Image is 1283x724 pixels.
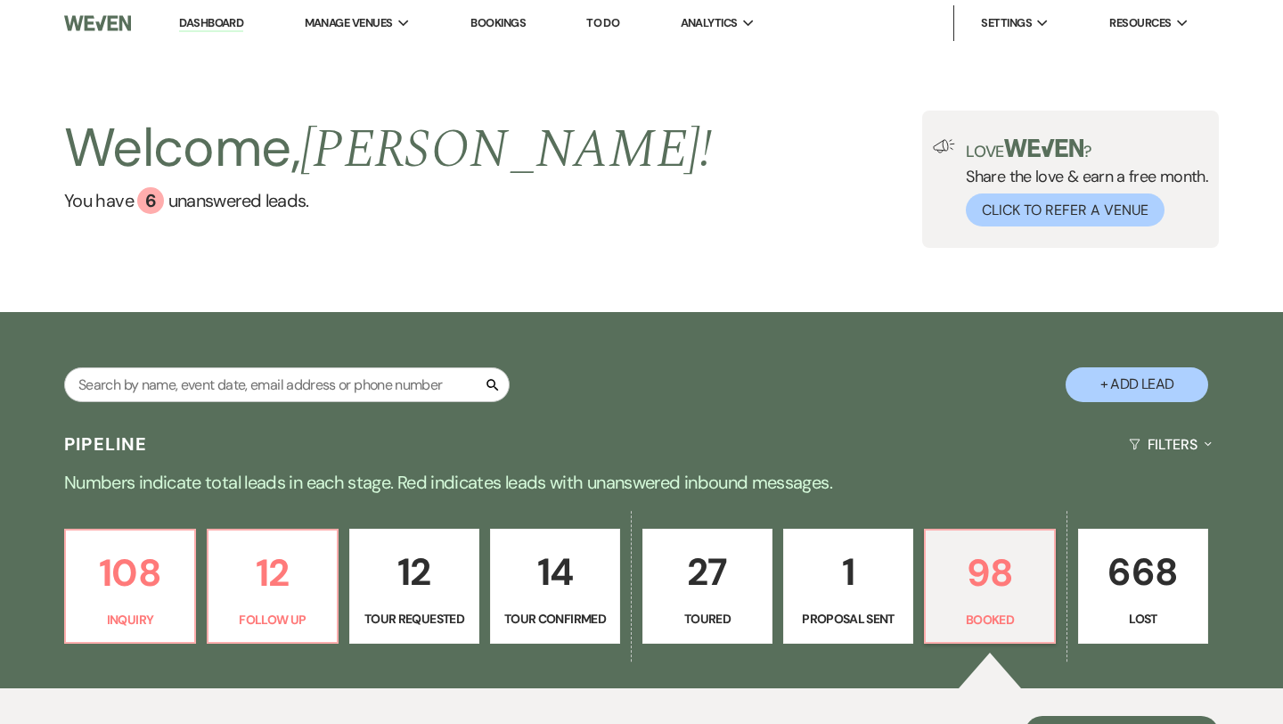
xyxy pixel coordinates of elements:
[924,529,1056,645] a: 98Booked
[955,139,1208,226] div: Share the love & earn a free month.
[502,609,609,629] p: Tour Confirmed
[219,543,326,603] p: 12
[64,111,712,187] h2: Welcome,
[207,529,339,645] a: 12Follow Up
[361,609,468,629] p: Tour Requested
[1109,14,1171,32] span: Resources
[654,542,761,602] p: 27
[1122,421,1219,468] button: Filters
[300,109,712,191] span: [PERSON_NAME] !
[966,193,1165,226] button: Click to Refer a Venue
[1090,609,1197,629] p: Lost
[179,15,243,32] a: Dashboard
[795,542,902,602] p: 1
[64,187,712,214] a: You have 6 unanswered leads.
[219,610,326,629] p: Follow Up
[64,529,196,645] a: 108Inquiry
[586,15,619,30] a: To Do
[490,529,620,645] a: 14Tour Confirmed
[966,139,1208,160] p: Love ?
[361,542,468,602] p: 12
[936,543,1043,603] p: 98
[349,529,479,645] a: 12Tour Requested
[470,15,526,30] a: Bookings
[305,14,393,32] span: Manage Venues
[654,609,761,629] p: Toured
[64,432,148,457] h3: Pipeline
[1090,542,1197,602] p: 668
[795,609,902,629] p: Proposal Sent
[1078,529,1208,645] a: 668Lost
[77,543,184,603] p: 108
[1066,367,1208,402] button: + Add Lead
[933,139,955,153] img: loud-speaker-illustration.svg
[64,4,131,42] img: Weven Logo
[1004,139,1083,157] img: weven-logo-green.svg
[981,14,1032,32] span: Settings
[681,14,738,32] span: Analytics
[502,542,609,602] p: 14
[77,610,184,629] p: Inquiry
[64,367,510,402] input: Search by name, event date, email address or phone number
[642,529,772,645] a: 27Toured
[936,610,1043,629] p: Booked
[137,187,164,214] div: 6
[783,529,913,645] a: 1Proposal Sent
